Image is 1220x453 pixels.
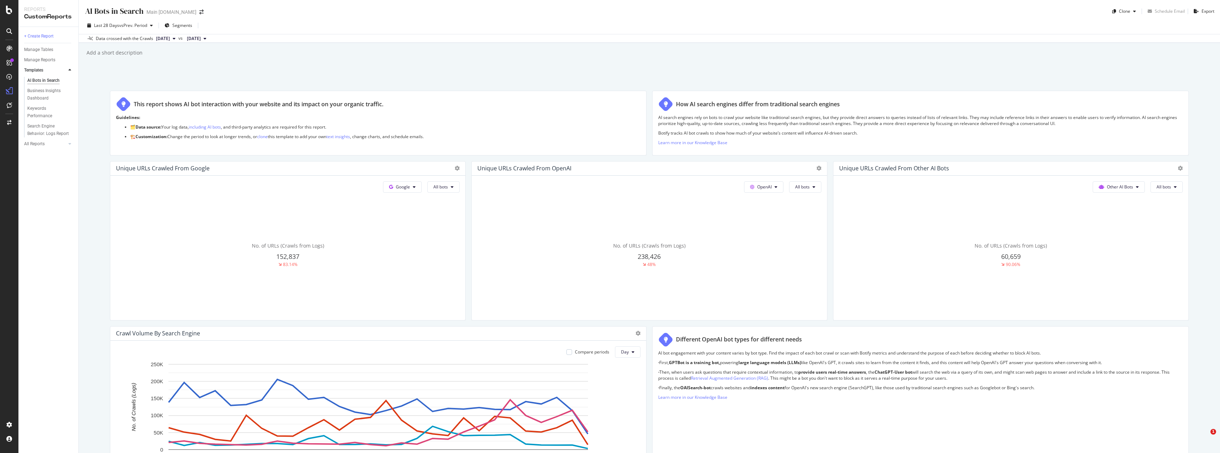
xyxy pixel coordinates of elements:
a: including AI bots [189,124,221,130]
a: Search Engine Behavior: Logs Report [27,123,73,137]
div: 83.14% [283,261,298,267]
strong: · [658,359,659,366]
div: Search Engine Behavior: Logs Report [27,123,69,137]
span: vs [178,35,184,41]
p: Then, when users ask questions that require contextual information, to , the will search the web ... [658,369,1183,381]
strong: Data source: [135,124,161,130]
text: 50K [154,429,163,435]
span: All bots [1157,184,1171,190]
div: Add a short description [86,49,143,56]
button: Segments [162,20,195,31]
div: Schedule Email [1155,8,1185,14]
text: 0 [160,446,163,452]
a: Retrieval Augmented Generation (RAG) [691,375,768,381]
button: Schedule Email [1145,6,1185,17]
button: Day [615,346,640,358]
text: 200K [151,378,163,384]
span: 60,659 [1001,252,1021,261]
span: vs Prev. Period [119,22,147,28]
span: All bots [795,184,810,190]
div: This report shows AI bot interaction with your website and its impact on your organic traffic.Gui... [110,91,647,155]
span: 2025 Aug. 17th [187,35,201,42]
div: AI Bots in Search [27,77,60,84]
span: Segments [172,22,192,28]
span: No. of URLs (Crawls from Logs) [252,242,324,249]
iframe: Intercom live chat [1196,429,1213,446]
a: Learn more in our Knowledge Base [658,140,727,146]
a: Templates [24,67,66,74]
div: 48% [647,261,656,267]
button: [DATE] [184,34,209,43]
p: Finally, the crawls websites and for OpenAI's new search engine (SearchGPT), like those used by t... [658,385,1183,391]
a: Manage Tables [24,46,73,53]
span: 238,426 [638,252,661,261]
div: Unique URLs Crawled from GoogleGoogleAll botsNo. of URLs (Crawls from Logs)152,83783.14% [110,161,466,321]
span: OpenAI [757,184,772,190]
p: Botify tracks AI bot crawls to show how much of your website’s content will influence AI-driven s... [658,130,1183,136]
a: Manage Reports [24,56,73,64]
button: All bots [1150,181,1183,193]
div: Templates [24,67,43,74]
p: AI search engines rely on bots to crawl your website like traditional search engines, but they pr... [658,114,1183,126]
span: 1 [1210,429,1216,435]
button: All bots [427,181,460,193]
span: Google [396,184,410,190]
button: All bots [789,181,821,193]
span: All bots [433,184,448,190]
span: 152,837 [276,252,299,261]
span: No. of URLs (Crawls from Logs) [975,242,1047,249]
strong: provide users real-time answers [798,369,866,375]
div: Unique URLs Crawled from Other AI BotsOther AI BotsAll botsNo. of URLs (Crawls from Logs)60,65990... [833,161,1189,321]
a: Learn more in our Knowledge Base [658,394,727,400]
strong: GPTBot is a training bot, [669,359,720,366]
div: Manage Reports [24,56,55,64]
strong: · [658,369,659,375]
text: 150K [151,395,163,401]
text: 100K [151,412,163,418]
div: Clone [1119,8,1130,14]
button: Last 28 DaysvsPrev. Period [84,20,156,31]
button: Clone [1109,6,1139,17]
p: First, powering like OpenAI's GPT, it crawls sites to learn from the content it finds, and this c... [658,359,1183,366]
div: How AI search engines differ from traditional search engines [676,100,840,108]
strong: indexes content [750,385,784,391]
p: 🗂️ Your log data, , and third-party analytics are required for this report. [130,124,640,130]
a: text insights [326,134,350,140]
div: Manage Tables [24,46,53,53]
strong: Guidelines: [116,114,140,120]
div: Unique URLs Crawled from OpenAIOpenAIAll botsNo. of URLs (Crawls from Logs)238,42648% [471,161,827,321]
div: Unique URLs Crawled from Other AI Bots [839,165,949,172]
strong: large language models (LLMs) [738,359,801,366]
span: Day [621,349,629,355]
p: 🏗️ Change the period to look at longer trends, or this template to add your own , change charts, ... [130,134,640,140]
div: Unique URLs Crawled from Google [116,165,210,172]
div: CustomReports [24,13,73,21]
div: Reports [24,6,73,13]
a: Keywords Performance [27,105,73,120]
span: 2025 Sep. 14th [156,35,170,42]
span: No. of URLs (Crawls from Logs) [613,242,686,249]
a: AI Bots in Search [27,77,73,84]
button: OpenAI [744,181,783,193]
div: Unique URLs Crawled from OpenAI [477,165,571,172]
div: Main [DOMAIN_NAME] [146,9,196,16]
button: Export [1191,6,1214,17]
a: All Reports [24,140,66,148]
button: Google [383,181,422,193]
text: 250K [151,361,163,367]
div: How AI search engines differ from traditional search enginesAI search engines rely on bots to cra... [652,91,1189,155]
div: AI Bots in Search [84,6,144,17]
div: 90.06% [1006,261,1020,267]
strong: Customization: [135,134,167,140]
div: Business Insights Dashboard [27,87,68,102]
button: Other AI Bots [1093,181,1145,193]
button: [DATE] [153,34,178,43]
a: + Create Report [24,33,73,40]
strong: ChatGPT-User bot [875,369,912,375]
div: arrow-right-arrow-left [199,10,204,15]
strong: · [658,385,659,391]
span: Other AI Bots [1107,184,1133,190]
div: Data crossed with the Crawls [96,35,153,42]
div: All Reports [24,140,45,148]
span: Last 28 Days [94,22,119,28]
